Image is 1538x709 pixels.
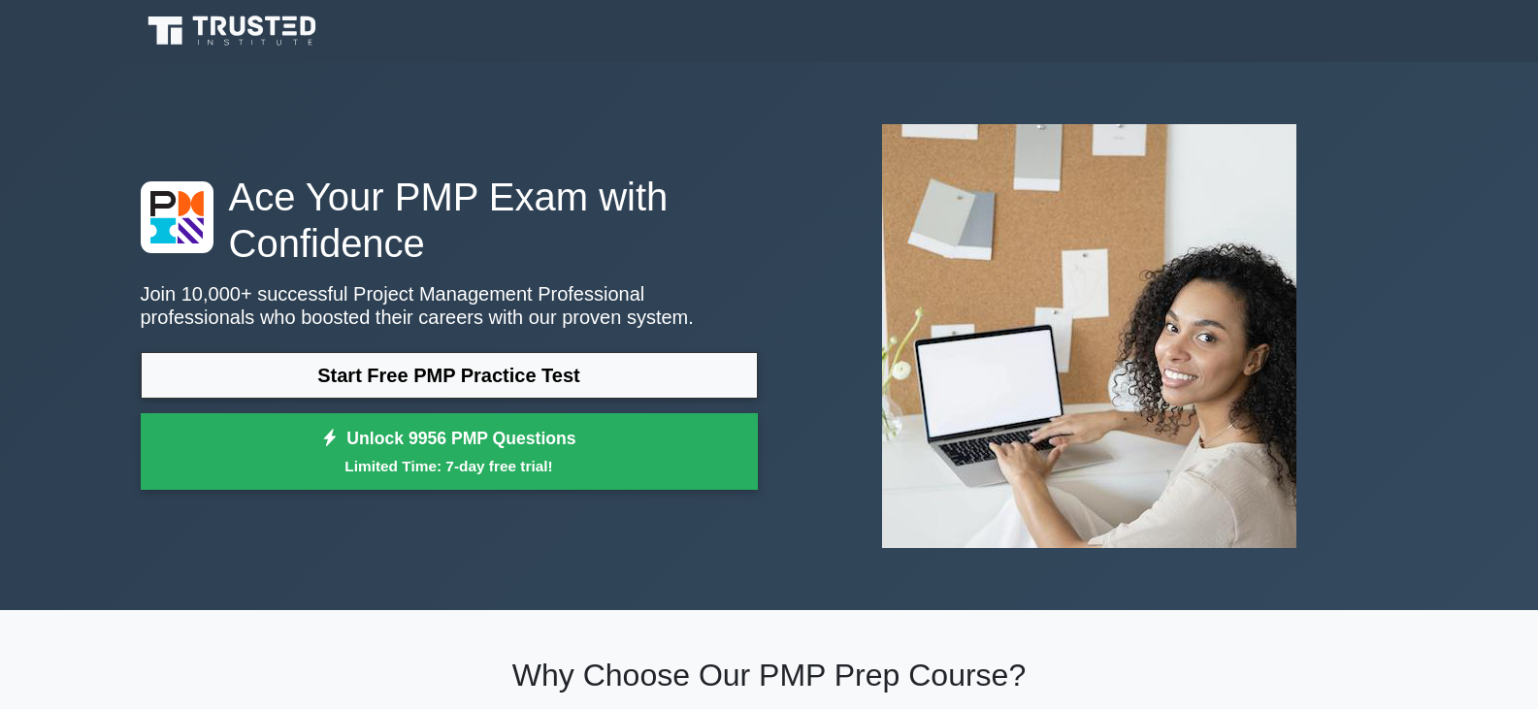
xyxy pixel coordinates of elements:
h1: Ace Your PMP Exam with Confidence [141,174,758,267]
small: Limited Time: 7-day free trial! [165,455,734,477]
h2: Why Choose Our PMP Prep Course? [141,657,1398,693]
a: Start Free PMP Practice Test [141,352,758,399]
a: Unlock 9956 PMP QuestionsLimited Time: 7-day free trial! [141,413,758,491]
p: Join 10,000+ successful Project Management Professional professionals who boosted their careers w... [141,282,758,329]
